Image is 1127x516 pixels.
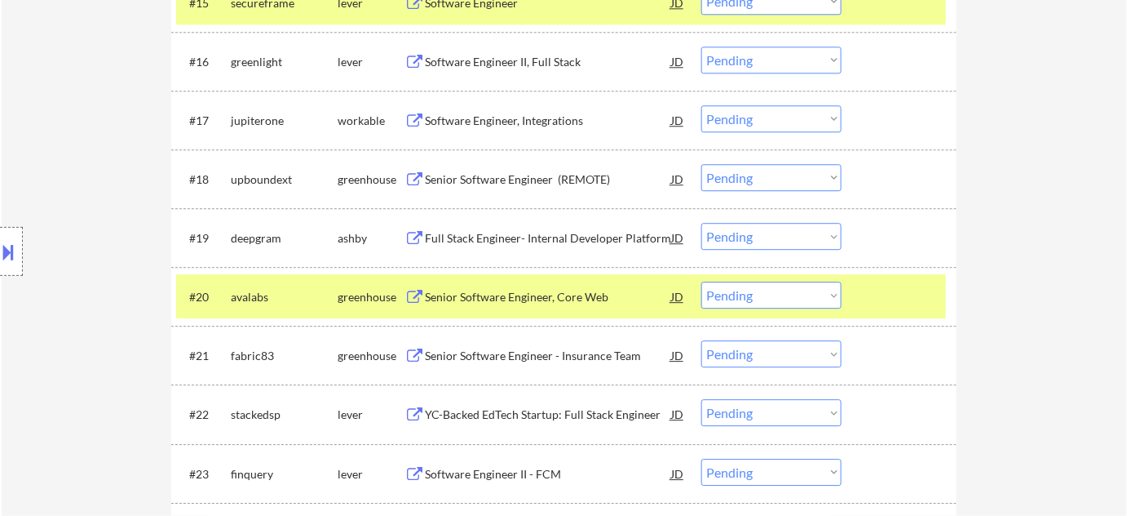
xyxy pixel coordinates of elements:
[425,113,671,129] div: Software Engineer, Integrations
[231,466,338,483] div: finquery
[670,47,686,76] div: JD
[670,105,686,135] div: JD
[670,399,686,429] div: JD
[338,171,404,188] div: greenhouse
[231,407,338,423] div: stackedsp
[670,340,686,370] div: JD
[189,407,218,423] div: #22
[189,466,218,483] div: #23
[338,466,404,483] div: lever
[425,54,671,70] div: Software Engineer II, Full Stack
[338,54,404,70] div: lever
[231,54,338,70] div: greenlight
[338,289,404,305] div: greenhouse
[425,348,671,364] div: Senior Software Engineer - Insurance Team
[425,407,671,423] div: YC-Backed EdTech Startup: Full Stack Engineer
[670,223,686,252] div: JD
[425,466,671,483] div: Software Engineer II - FCM
[425,230,671,247] div: Full Stack Engineer- Internal Developer Platform
[425,171,671,188] div: Senior Software Engineer (REMOTE)
[670,164,686,193] div: JD
[425,289,671,305] div: Senior Software Engineer, Core Web
[670,459,686,488] div: JD
[189,54,218,70] div: #16
[670,282,686,311] div: JD
[338,113,404,129] div: workable
[338,230,404,247] div: ashby
[338,348,404,364] div: greenhouse
[338,407,404,423] div: lever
